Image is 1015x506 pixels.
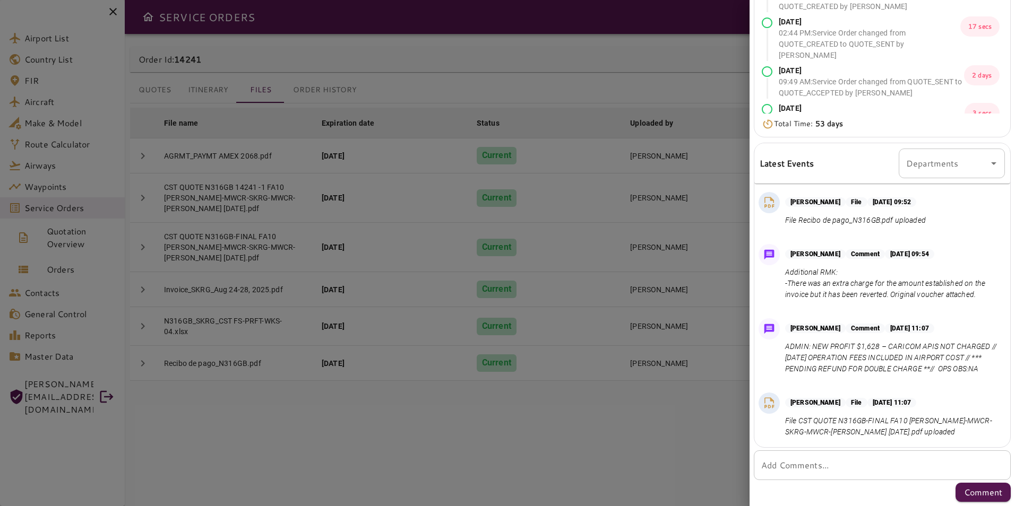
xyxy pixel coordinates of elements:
p: 3 secs [965,103,1000,123]
button: Comment [956,483,1011,502]
p: ADMIN: NEW PROFIT $1,628 – CARICOM APIS NOT CHARGED // [DATE] OPERATION FEES INCLUDED IN AIRPORT ... [785,341,1001,374]
p: [DATE] 09:54 [885,249,934,259]
img: Message Icon [762,321,777,336]
p: File [846,398,867,407]
b: 53 days [815,118,843,129]
p: File Recibo de pago_N316GB.pdf uploaded [785,215,926,226]
p: [PERSON_NAME] [785,197,846,207]
p: [PERSON_NAME] [785,249,846,259]
p: Additional RMK: -There was an extra charge for the amount established on the invoice but it has b... [785,267,1001,300]
p: [DATE] [779,16,960,28]
p: Comment [846,324,885,333]
img: Timer Icon [762,119,774,129]
img: Message Icon [762,247,777,262]
p: Comment [846,249,885,259]
button: Open [986,156,1001,171]
p: [DATE] 11:07 [885,324,934,333]
p: Total Time: [774,118,843,129]
h6: Latest Events [760,156,814,170]
p: [DATE] [779,65,964,76]
p: [DATE] [779,103,965,114]
p: File [846,197,867,207]
p: 2 days [964,65,1000,85]
p: 02:44 PM : Service Order changed from QUOTE_CREATED to QUOTE_SENT by [PERSON_NAME] [779,28,960,61]
p: [PERSON_NAME] [785,398,846,407]
p: 09:49 AM : Service Order changed from QUOTE_SENT to QUOTE_ACCEPTED by [PERSON_NAME] [779,76,964,99]
p: [PERSON_NAME] [785,324,846,333]
p: Comment [964,486,1002,499]
img: PDF File [761,195,777,211]
p: 17 secs [960,16,1000,37]
p: [DATE] 11:07 [867,398,917,407]
img: PDF File [761,395,777,411]
p: [DATE] 09:52 [867,197,917,207]
p: File CST QUOTE N316GB-FINAL FA10 [PERSON_NAME]-MWCR-SKRG-MWCR-[PERSON_NAME] [DATE].pdf uploaded [785,415,1001,438]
